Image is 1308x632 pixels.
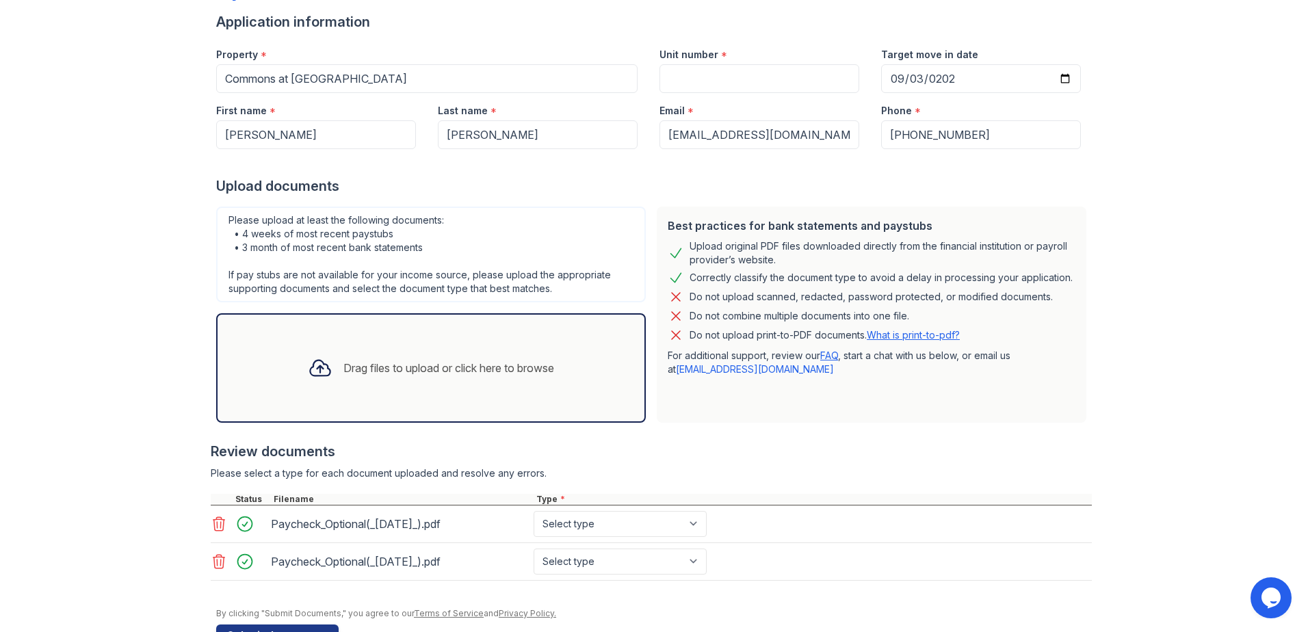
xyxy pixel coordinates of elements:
[216,104,267,118] label: First name
[534,494,1092,505] div: Type
[668,218,1075,234] div: Best practices for bank statements and paystubs
[820,350,838,361] a: FAQ
[676,363,834,375] a: [EMAIL_ADDRESS][DOMAIN_NAME]
[499,608,556,618] a: Privacy Policy.
[211,442,1092,461] div: Review documents
[690,308,909,324] div: Do not combine multiple documents into one file.
[216,48,258,62] label: Property
[659,104,685,118] label: Email
[233,494,271,505] div: Status
[438,104,488,118] label: Last name
[414,608,484,618] a: Terms of Service
[343,360,554,376] div: Drag files to upload or click here to browse
[881,104,912,118] label: Phone
[271,551,528,572] div: Paycheck_Optional(_[DATE]_).pdf
[216,12,1092,31] div: Application information
[690,269,1073,286] div: Correctly classify the document type to avoid a delay in processing your application.
[690,328,960,342] p: Do not upload print-to-PDF documents.
[690,239,1075,267] div: Upload original PDF files downloaded directly from the financial institution or payroll provider’...
[216,207,646,302] div: Please upload at least the following documents: • 4 weeks of most recent paystubs • 3 month of mo...
[1251,577,1294,618] iframe: chat widget
[668,349,1075,376] p: For additional support, review our , start a chat with us below, or email us at
[690,289,1053,305] div: Do not upload scanned, redacted, password protected, or modified documents.
[216,608,1092,619] div: By clicking "Submit Documents," you agree to our and
[881,48,978,62] label: Target move in date
[216,176,1092,196] div: Upload documents
[659,48,718,62] label: Unit number
[271,494,534,505] div: Filename
[867,329,960,341] a: What is print-to-pdf?
[211,466,1092,480] div: Please select a type for each document uploaded and resolve any errors.
[271,513,528,535] div: Paycheck_Optional(_[DATE]_).pdf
